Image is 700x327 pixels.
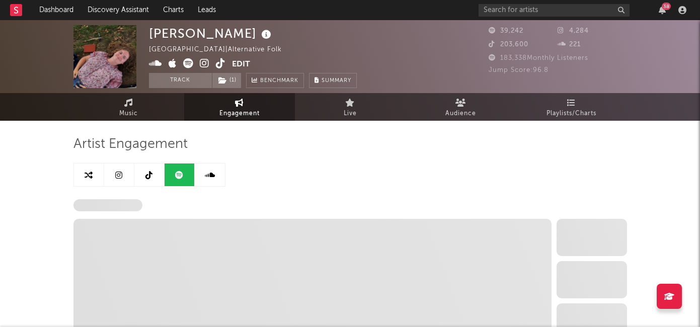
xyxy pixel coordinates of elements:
[406,93,516,121] a: Audience
[479,4,630,17] input: Search for artists
[489,41,528,48] span: 203,600
[547,108,596,120] span: Playlists/Charts
[119,108,138,120] span: Music
[309,73,357,88] button: Summary
[322,78,351,84] span: Summary
[232,58,250,71] button: Edit
[516,93,627,121] a: Playlists/Charts
[212,73,241,88] button: (1)
[149,73,212,88] button: Track
[73,199,142,211] span: Spotify Followers
[260,75,298,87] span: Benchmark
[149,44,293,56] div: [GEOGRAPHIC_DATA] | Alternative Folk
[295,93,406,121] a: Live
[558,28,589,34] span: 4,284
[219,108,260,120] span: Engagement
[489,67,549,73] span: Jump Score: 96.8
[184,93,295,121] a: Engagement
[489,55,588,61] span: 183,338 Monthly Listeners
[73,138,188,150] span: Artist Engagement
[149,25,274,42] div: [PERSON_NAME]
[662,3,671,10] div: 38
[73,93,184,121] a: Music
[489,28,523,34] span: 39,242
[558,41,581,48] span: 221
[246,73,304,88] a: Benchmark
[344,108,357,120] span: Live
[445,108,476,120] span: Audience
[659,6,666,14] button: 38
[212,73,242,88] span: ( 1 )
